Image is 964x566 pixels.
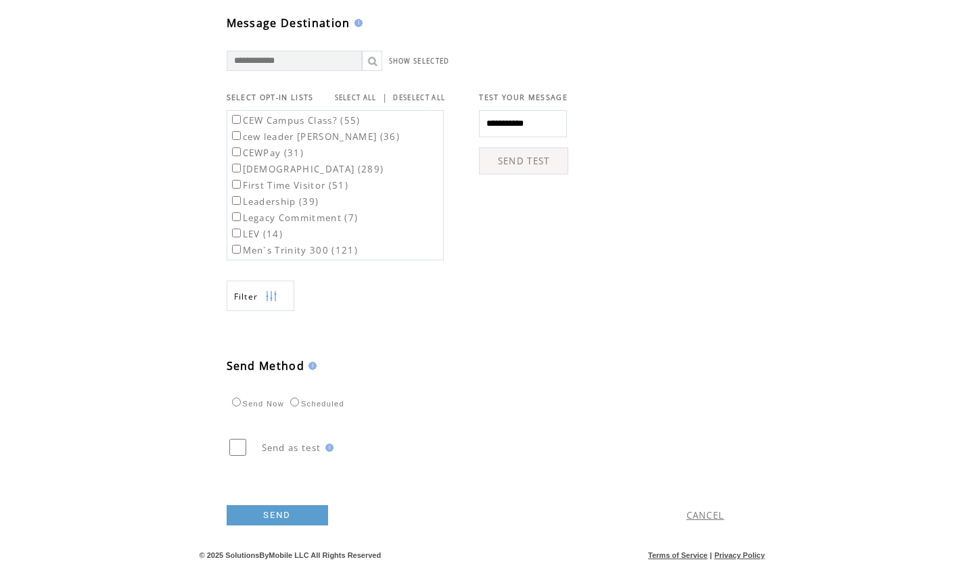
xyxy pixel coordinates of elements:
[265,281,277,312] img: filters.png
[321,444,334,452] img: help.gif
[382,91,388,103] span: |
[229,131,400,143] label: cew leader [PERSON_NAME] (36)
[229,400,284,408] label: Send Now
[687,509,725,521] a: CANCEL
[232,164,241,172] input: [DEMOGRAPHIC_DATA] (289)
[479,93,568,102] span: TEST YOUR MESSAGE
[200,551,382,559] span: © 2025 SolutionsByMobile LLC All Rights Reserved
[232,147,241,156] input: CEWPay (31)
[710,551,712,559] span: |
[714,551,765,559] a: Privacy Policy
[350,19,363,27] img: help.gif
[389,57,450,66] a: SHOW SELECTED
[290,398,299,406] input: Scheduled
[227,505,328,525] a: SEND
[232,212,241,221] input: Legacy Commitment (7)
[393,93,445,102] a: DESELECT ALL
[227,281,294,311] a: Filter
[232,398,241,406] input: Send Now
[229,244,359,256] label: Men`s Trinity 300 (121)
[227,16,350,30] span: Message Destination
[234,291,258,302] span: Show filters
[232,229,241,237] input: LEV (14)
[229,212,359,224] label: Legacy Commitment (7)
[229,228,283,240] label: LEV (14)
[229,195,319,208] label: Leadership (39)
[335,93,377,102] a: SELECT ALL
[232,180,241,189] input: First Time Visitor (51)
[232,196,241,205] input: Leadership (39)
[287,400,344,408] label: Scheduled
[232,245,241,254] input: Men`s Trinity 300 (121)
[229,114,361,126] label: CEW Campus Class? (55)
[227,93,314,102] span: SELECT OPT-IN LISTS
[227,358,305,373] span: Send Method
[232,115,241,124] input: CEW Campus Class? (55)
[262,442,321,454] span: Send as test
[648,551,708,559] a: Terms of Service
[229,179,349,191] label: First Time Visitor (51)
[229,147,304,159] label: CEWPay (31)
[479,147,568,174] a: SEND TEST
[232,131,241,140] input: cew leader [PERSON_NAME] (36)
[304,362,317,370] img: help.gif
[229,163,384,175] label: [DEMOGRAPHIC_DATA] (289)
